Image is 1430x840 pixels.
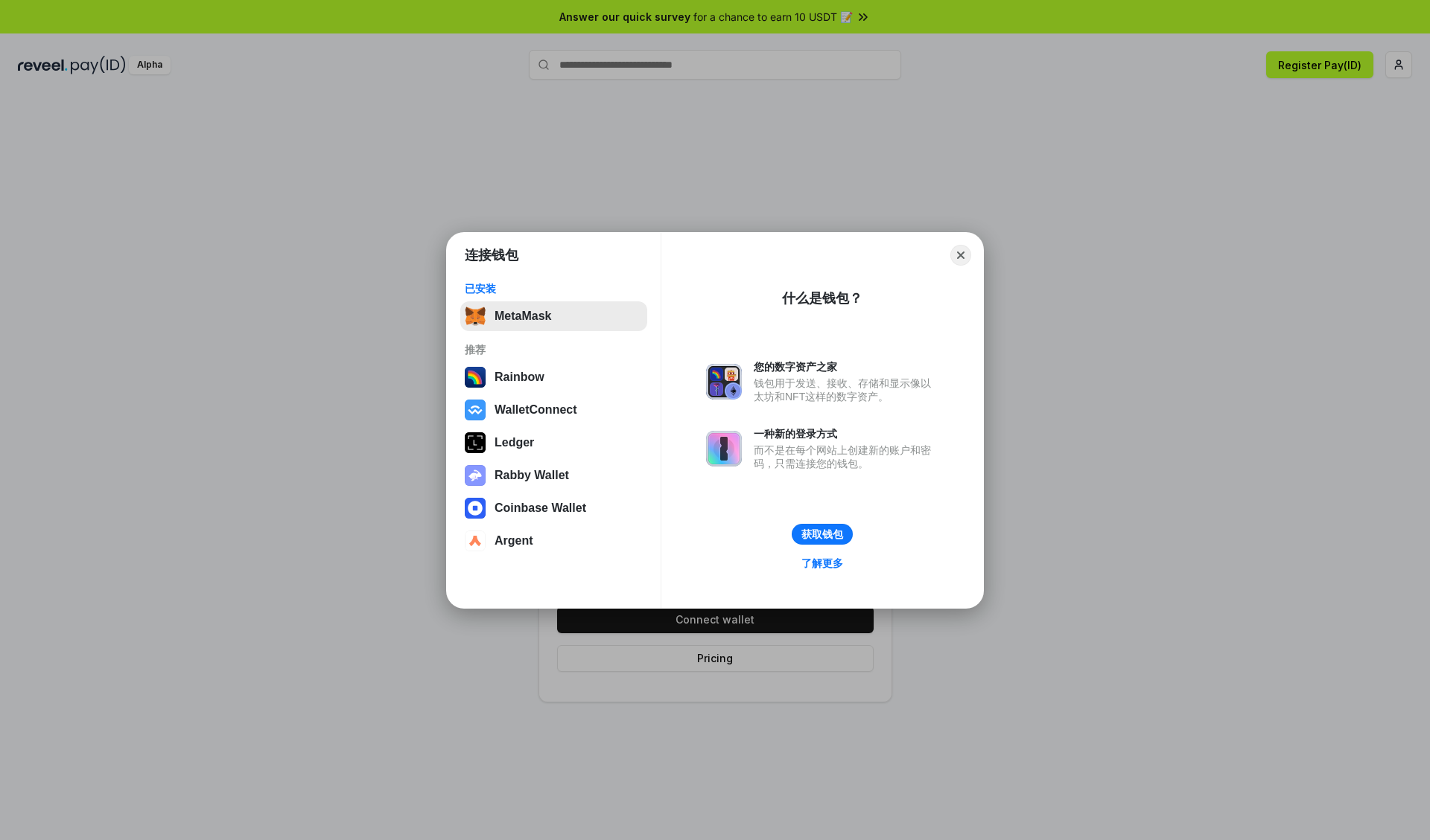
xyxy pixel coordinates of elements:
[801,557,843,570] div: 了解更多
[754,443,938,470] div: 而不是在每个网站上创建新的账户和密码，只需连接您的钱包。
[460,428,647,458] button: Ledger
[495,534,533,548] div: Argent
[495,436,534,449] div: Ledger
[495,403,577,417] div: WalletConnect
[460,526,647,556] button: Argent
[465,343,643,356] div: 推荐
[792,524,853,545] button: 获取钱包
[465,432,486,453] img: svg+xml,%3Csvg%20xmlns%3D%22http%3A%2F%2Fwww.w3.org%2F2000%2Fsvg%22%20width%3D%2228%22%20height%3...
[460,362,647,392] button: Rainbow
[782,289,862,307] div: 什么是钱包？
[801,528,843,541] div: 获取钱包
[460,395,647,425] button: WalletConnect
[465,465,486,486] img: svg+xml,%3Csvg%20xmlns%3D%22http%3A%2F%2Fwww.w3.org%2F2000%2Fsvg%22%20fill%3D%22none%22%20viewBox...
[495,371,544,384] div: Rainbow
[754,360,938,373] div: 您的数字资产之家
[460,461,647,490] button: Rabby Wallet
[495,469,569,482] div: Rabby Wallet
[754,427,938,440] div: 一种新的登录方式
[950,245,971,266] button: Close
[465,367,486,388] img: svg+xml,%3Csvg%20width%3D%22120%22%20height%3D%22120%22%20viewBox%3D%220%200%20120%20120%22%20fil...
[495,501,586,515] div: Coinbase Wallet
[792,554,852,573] a: 了解更多
[460,493,647,523] button: Coinbase Wallet
[465,498,486,519] img: svg+xml,%3Csvg%20width%3D%2228%22%20height%3D%2228%22%20viewBox%3D%220%200%2028%2028%22%20fill%3D...
[754,376,938,403] div: 钱包用于发送、接收、存储和显示像以太坊和NFT这样的数字资产。
[465,306,486,327] img: svg+xml,%3Csvg%20fill%3D%22none%22%20height%3D%2233%22%20viewBox%3D%220%200%2035%2033%22%20width%...
[465,282,643,295] div: 已安装
[465,400,486,420] img: svg+xml,%3Csvg%20width%3D%2228%22%20height%3D%2228%22%20viewBox%3D%220%200%2028%2028%22%20fill%3D...
[465,530,486,551] img: svg+xml,%3Csvg%20width%3D%2228%22%20height%3D%2228%22%20viewBox%3D%220%200%2028%2028%22%20fill%3D...
[495,310,551,323] div: MetaMask
[706,431,742,467] img: svg+xml,%3Csvg%20xmlns%3D%22http%3A%2F%2Fwww.w3.org%2F2000%2Fsvg%22%20fill%3D%22none%22%20viewBox...
[460,301,647,331] button: MetaMask
[465,246,518,264] h1: 连接钱包
[706,364,742,400] img: svg+xml,%3Csvg%20xmlns%3D%22http%3A%2F%2Fwww.w3.org%2F2000%2Fsvg%22%20fill%3D%22none%22%20viewBox...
